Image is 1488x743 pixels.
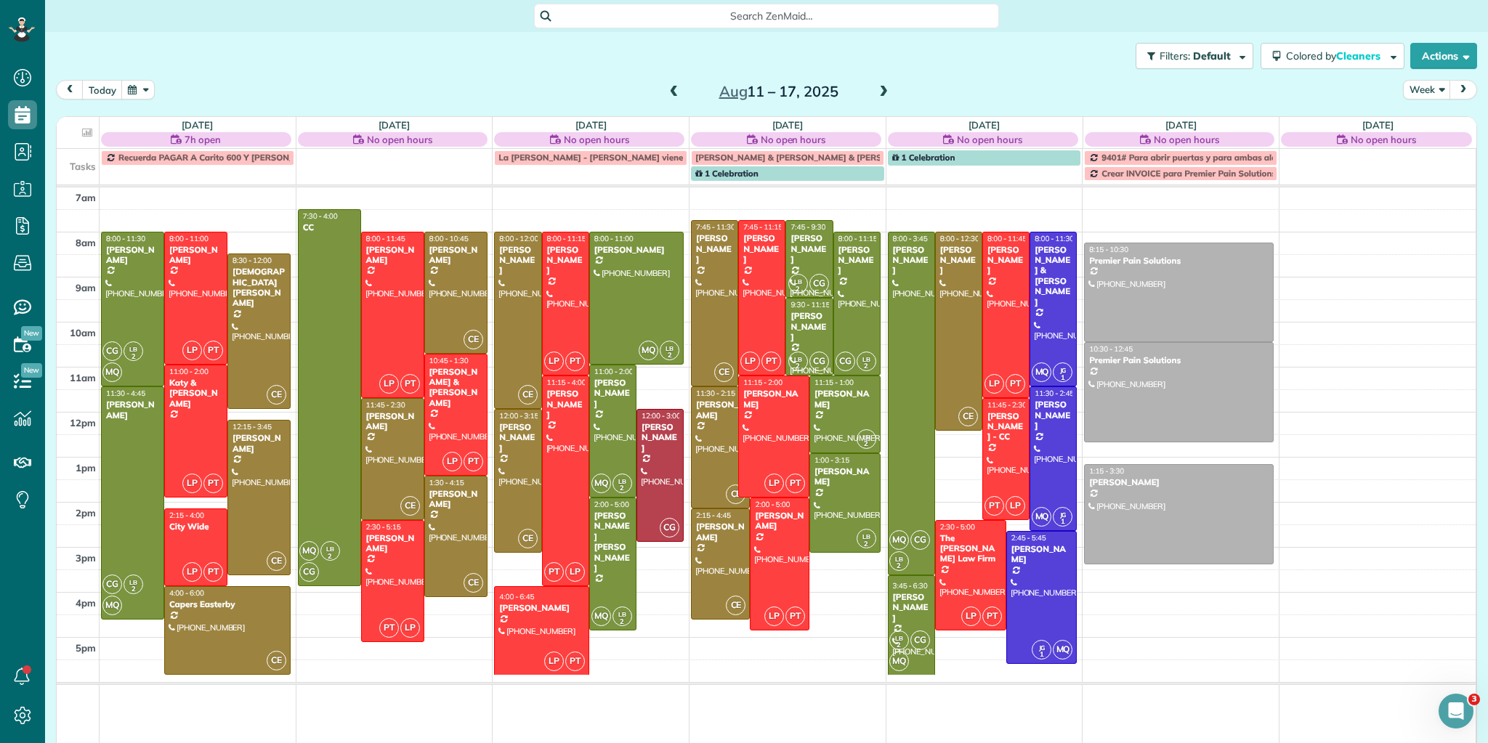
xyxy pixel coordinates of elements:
[498,422,537,453] div: [PERSON_NAME]
[185,132,221,147] span: 7h open
[400,374,420,394] span: PT
[429,489,483,510] div: [PERSON_NAME]
[726,596,745,615] span: CE
[102,574,122,594] span: CG
[518,529,538,548] span: CE
[639,341,658,360] span: MQ
[987,400,1027,410] span: 11:45 - 2:30
[267,551,286,571] span: CE
[984,374,1004,394] span: LP
[76,597,96,609] span: 4pm
[809,352,829,371] span: CG
[613,482,631,495] small: 2
[1261,43,1404,69] button: Colored byCleaners
[1193,49,1232,62] span: Default
[169,588,204,598] span: 4:00 - 6:00
[719,82,748,100] span: Aug
[102,341,122,361] span: CG
[893,581,928,590] span: 3:45 - 6:30
[303,211,338,221] span: 7:30 - 4:00
[564,132,629,147] span: No open hours
[1468,694,1480,705] span: 3
[688,84,870,100] h2: 11 – 17, 2025
[893,234,928,243] span: 8:00 - 3:45
[464,452,483,471] span: PT
[169,511,204,520] span: 2:15 - 4:00
[182,562,202,582] span: LP
[890,559,908,573] small: 2
[1060,366,1067,374] span: JG
[594,511,632,573] div: [PERSON_NAME] [PERSON_NAME]
[940,234,979,243] span: 8:00 - 12:30
[129,345,137,353] span: LB
[203,341,223,360] span: PT
[857,537,876,551] small: 2
[743,222,783,232] span: 7:45 - 11:15
[814,455,849,465] span: 1:00 - 3:15
[547,378,586,387] span: 11:15 - 4:00
[366,400,405,410] span: 11:45 - 2:30
[1054,515,1072,529] small: 1
[814,378,854,387] span: 11:15 - 1:00
[790,233,828,264] div: [PERSON_NAME]
[326,545,334,553] span: LB
[618,610,626,618] span: LB
[814,389,876,410] div: [PERSON_NAME]
[76,192,96,203] span: 7am
[124,582,142,596] small: 2
[987,245,1025,276] div: [PERSON_NAME]
[518,385,538,405] span: CE
[1101,168,1276,179] span: Crear INVOICE para Premier Pain Solutions
[794,277,802,285] span: LB
[1039,643,1046,651] span: JG
[105,245,160,266] div: [PERSON_NAME]
[892,592,931,623] div: [PERSON_NAME]
[790,222,825,232] span: 7:45 - 9:30
[696,389,735,398] span: 11:30 - 2:15
[761,352,781,371] span: PT
[429,478,464,487] span: 1:30 - 4:15
[499,411,538,421] span: 12:00 - 3:15
[365,411,420,432] div: [PERSON_NAME]
[594,367,634,376] span: 11:00 - 2:00
[565,352,585,371] span: PT
[1088,355,1269,365] div: Premier Pain Solutions
[464,330,483,349] span: CE
[890,638,908,652] small: 2
[895,634,903,642] span: LB
[203,474,223,493] span: PT
[790,300,830,309] span: 9:30 - 11:15
[889,530,909,550] span: MQ
[755,500,790,509] span: 2:00 - 5:00
[987,411,1025,442] div: [PERSON_NAME] - CC
[76,552,96,564] span: 3pm
[958,407,978,426] span: CE
[1006,496,1025,516] span: LP
[232,422,272,431] span: 12:15 - 3:45
[743,233,781,264] div: [PERSON_NAME]
[429,245,483,266] div: [PERSON_NAME]
[594,234,634,243] span: 8:00 - 11:00
[565,562,585,582] span: LP
[809,274,829,293] span: CG
[857,360,876,373] small: 2
[743,378,783,387] span: 11:15 - 2:00
[1128,43,1253,69] a: Filters: Default
[544,562,564,582] span: PT
[754,511,805,532] div: [PERSON_NAME]
[102,596,122,615] span: MQ
[961,606,981,626] span: LP
[838,234,878,243] span: 8:00 - 11:15
[546,389,585,420] div: [PERSON_NAME]
[594,378,632,409] div: [PERSON_NAME]
[772,119,804,131] a: [DATE]
[1439,694,1473,728] iframe: Intercom live chat
[1101,152,1338,163] span: 9401# Para abrir puertas y para ambas alarmas oficinas y
[400,496,420,516] span: CE
[429,367,483,409] div: [PERSON_NAME] & [PERSON_NAME]
[1035,389,1074,398] span: 11:30 - 2:45
[203,562,223,582] span: PT
[106,234,145,243] span: 8:00 - 11:30
[76,462,96,474] span: 1pm
[1006,374,1025,394] span: PT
